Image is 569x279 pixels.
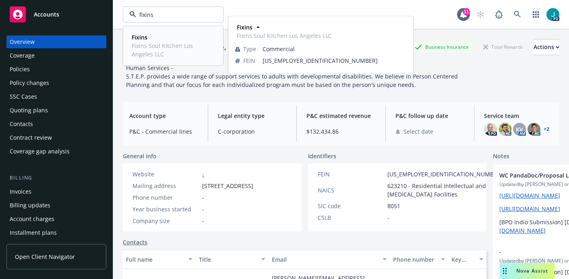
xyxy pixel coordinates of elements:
div: Key contact [451,255,474,264]
div: Account charges [10,213,54,225]
strong: Fixins [237,23,252,31]
a: Overview [6,35,106,48]
span: P&C estimated revenue [306,112,375,120]
span: General info [123,152,157,160]
a: Coverage gap analysis [6,145,106,158]
span: - [202,217,204,225]
div: Policy changes [10,76,49,89]
button: Nova Assist [500,263,555,279]
div: Full name [126,255,184,264]
span: [STREET_ADDRESS] [202,182,253,190]
a: Accounts [6,3,106,26]
a: Billing updates [6,199,106,212]
a: Installment plans [6,226,106,239]
div: Phone number [393,255,436,264]
a: Policy changes [6,76,106,89]
span: - [202,205,204,213]
span: KV [516,125,523,134]
button: Full name [123,250,196,269]
span: - [387,213,389,222]
div: Website [132,170,199,178]
div: Company size [132,217,199,225]
span: C-corporation [218,127,287,136]
div: Coverage gap analysis [10,145,70,158]
button: Phone number [390,250,448,269]
div: FEIN [318,170,384,178]
div: Title [199,255,257,264]
div: Contacts [10,118,33,130]
div: Policies [10,63,30,76]
div: Installment plans [10,226,57,239]
div: Mailing address [132,182,199,190]
a: Quoting plans [6,104,106,117]
a: SSC Cases [6,90,106,103]
span: Type [243,45,256,53]
span: Open Client Navigator [15,252,75,261]
div: Coverage [10,49,35,62]
div: Total Rewards [479,42,527,52]
button: Key contact [448,250,486,269]
a: +2 [544,127,549,132]
div: SSC Cases [10,90,37,103]
img: photo [528,123,540,136]
a: - [202,170,204,178]
span: FEIN [243,56,255,65]
span: Select date [403,127,433,136]
span: - [202,193,204,202]
div: Overview [10,35,35,48]
div: CSLB [318,213,384,222]
span: 8051 [387,202,400,210]
div: Contract review [10,131,52,144]
span: Human Services - S.T.E.P. provides a wide range of support services to adults with developmental ... [126,64,459,89]
img: photo [546,8,559,21]
button: Actions [534,39,559,55]
a: Contacts [123,238,147,246]
div: NAICS [318,186,384,194]
span: [US_EMPLOYER_IDENTIFICATION_NUMBER] [387,170,503,178]
div: Year business started [132,205,199,213]
a: Policies [6,63,106,76]
strong: Fixins [132,33,147,41]
div: Billing updates [10,199,50,212]
span: Fixins Soul Kitchen Los Angeles LLC [132,41,213,58]
div: 11 [463,8,470,15]
div: SIC code [318,202,384,210]
a: Coverage [6,49,106,62]
a: [URL][DOMAIN_NAME] [499,192,560,199]
a: Search [509,6,526,23]
div: Business Insurance [411,42,473,52]
a: Account charges [6,213,106,225]
button: Title [196,250,269,269]
span: Accounts [34,11,59,18]
button: Email [269,250,390,269]
a: Invoices [6,185,106,198]
span: Legal entity type [218,112,287,120]
div: Billing [6,174,106,182]
span: Account type [129,112,198,120]
span: 623210 - Residential Intellectual and [MEDICAL_DATA] Facilities [387,182,503,198]
span: [US_EMPLOYER_IDENTIFICATION_NUMBER] [263,56,407,65]
img: photo [499,123,511,136]
a: Contract review [6,131,106,144]
span: Fixins Soul Kitchen Los Angeles LLC [237,31,332,40]
div: Email [272,255,378,264]
input: Filter by keyword [136,10,207,19]
span: Identifiers [308,152,336,160]
a: Start snowing [472,6,488,23]
div: Phone number [132,193,199,202]
span: Service team [484,112,553,120]
a: Report a Bug [491,6,507,23]
a: Switch app [528,6,544,23]
div: Quoting plans [10,104,48,117]
span: $132,434.86 [306,127,375,136]
span: Notes [493,152,509,161]
a: [URL][DOMAIN_NAME] [499,205,560,213]
div: Drag to move [500,263,510,279]
span: Nova Assist [516,267,548,274]
a: Contacts [6,118,106,130]
img: photo [484,123,497,136]
span: P&C - Commercial lines [129,127,198,136]
div: Invoices [10,185,31,198]
span: Commercial [263,45,407,53]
